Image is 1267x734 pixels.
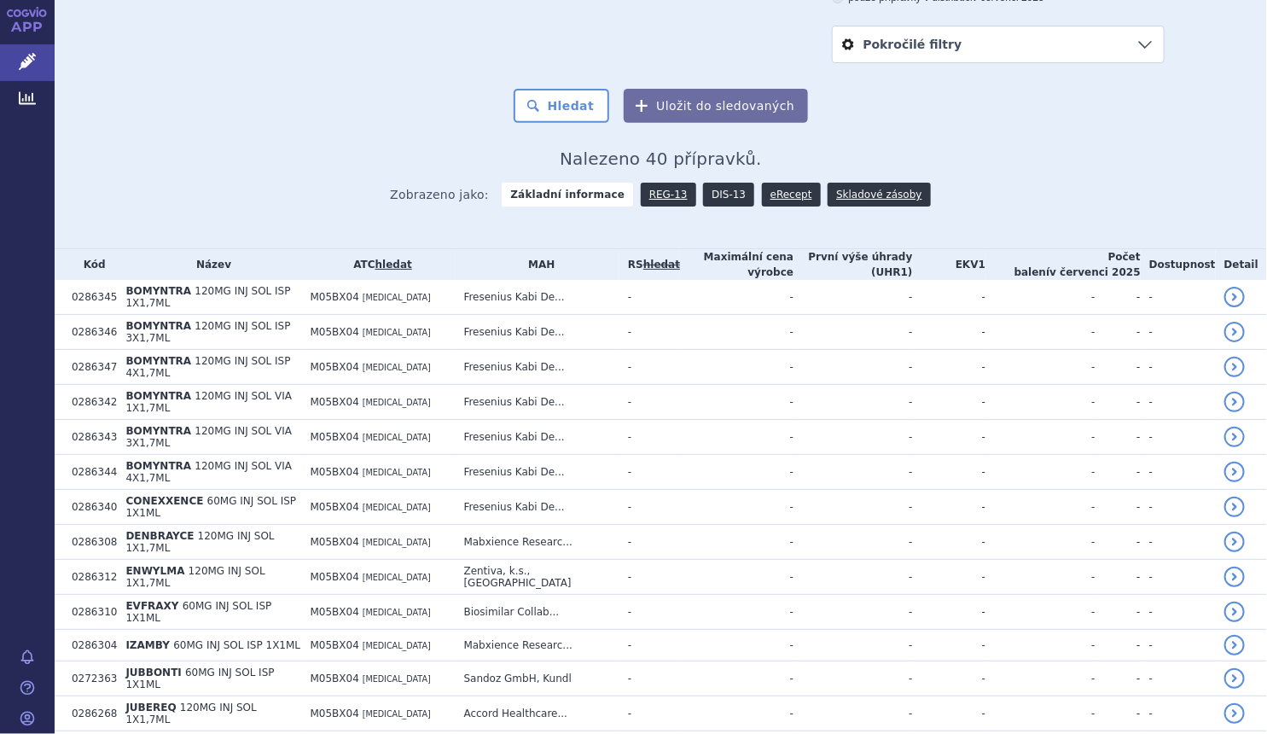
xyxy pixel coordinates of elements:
a: detail [1224,703,1245,724]
td: - [619,595,680,630]
td: 0286347 [63,350,117,385]
td: - [1096,490,1141,525]
td: 0286308 [63,525,117,560]
th: Název [117,249,301,280]
td: - [1096,315,1141,350]
td: - [1096,630,1141,661]
td: 0286268 [63,696,117,731]
td: - [793,385,912,420]
span: 60MG INJ SOL ISP 1X1ML [125,495,296,519]
td: 0286343 [63,420,117,455]
span: 60MG INJ SOL ISP 1X1ML [125,667,274,690]
td: - [619,490,680,525]
a: detail [1224,462,1245,482]
td: - [1096,350,1141,385]
td: 0286310 [63,595,117,630]
td: 0286304 [63,630,117,661]
th: První výše úhrady (UHR1) [793,249,912,280]
td: - [1141,525,1216,560]
td: - [1096,525,1141,560]
td: - [1096,661,1141,696]
td: - [985,560,1096,595]
a: REG-13 [641,183,696,207]
a: detail [1224,287,1245,307]
td: - [985,630,1096,661]
span: 120MG INJ SOL 1X1,7ML [125,530,274,554]
td: - [1141,560,1216,595]
span: 120MG INJ SOL ISP 3X1,7ML [125,320,290,344]
td: - [793,525,912,560]
td: - [1141,385,1216,420]
span: 120MG INJ SOL ISP 4X1,7ML [125,355,290,379]
td: - [680,385,793,420]
td: - [1141,280,1216,315]
td: - [1141,630,1216,661]
span: M05BX04 [311,673,359,684]
span: 120MG INJ SOL 1X1,7ML [125,565,264,589]
td: - [1096,455,1141,490]
span: ENWYLMA [125,565,184,577]
td: - [680,560,793,595]
td: - [985,315,1096,350]
td: 0272363 [63,661,117,696]
a: detail [1224,497,1245,517]
a: eRecept [762,183,821,207]
td: - [913,420,986,455]
span: [MEDICAL_DATA] [363,468,431,477]
span: M05BX04 [311,606,359,618]
td: - [985,696,1096,731]
td: - [1141,490,1216,525]
span: BOMYNTRA [125,285,191,297]
td: 0286342 [63,385,117,420]
td: 0286345 [63,280,117,315]
td: 0286344 [63,455,117,490]
span: [MEDICAL_DATA] [363,573,431,582]
span: [MEDICAL_DATA] [363,503,431,512]
span: Nalezeno 40 přípravků. [560,149,762,169]
td: Sandoz GmbH, Kundl [456,661,620,696]
td: - [619,560,680,595]
td: - [1141,315,1216,350]
td: - [680,315,793,350]
td: Mabxience Researc... [456,630,620,661]
td: - [913,490,986,525]
td: - [913,350,986,385]
span: M05BX04 [311,501,359,513]
td: 0286340 [63,490,117,525]
span: v červenci 2025 [1049,266,1140,278]
td: - [793,280,912,315]
td: - [1141,696,1216,731]
td: - [1141,595,1216,630]
td: - [985,595,1096,630]
span: [MEDICAL_DATA] [363,641,431,650]
span: [MEDICAL_DATA] [363,433,431,442]
del: hledat [643,259,680,271]
span: BOMYNTRA [125,390,191,402]
a: DIS-13 [703,183,754,207]
td: - [619,385,680,420]
td: - [793,315,912,350]
span: BOMYNTRA [125,355,191,367]
span: M05BX04 [311,708,359,719]
td: - [913,280,986,315]
td: - [680,490,793,525]
span: BOMYNTRA [125,320,191,332]
span: [MEDICAL_DATA] [363,293,431,302]
td: - [1096,560,1141,595]
td: Fresenius Kabi De... [456,420,620,455]
span: [MEDICAL_DATA] [363,709,431,719]
td: - [985,350,1096,385]
th: MAH [456,249,620,280]
span: BOMYNTRA [125,460,191,472]
span: JUBBONTI [125,667,181,679]
a: Pokročilé filtry [833,26,1164,62]
td: - [619,696,680,731]
td: Fresenius Kabi De... [456,350,620,385]
td: - [913,525,986,560]
th: Detail [1216,249,1267,280]
td: Fresenius Kabi De... [456,385,620,420]
td: - [793,630,912,661]
strong: Základní informace [502,183,633,207]
a: vyhledávání neobsahuje žádnou platnou referenční skupinu [643,259,680,271]
td: - [985,525,1096,560]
